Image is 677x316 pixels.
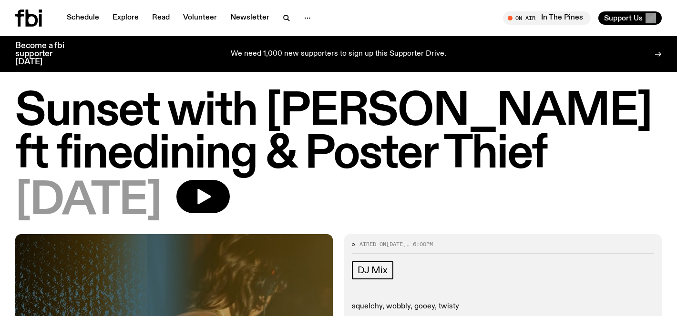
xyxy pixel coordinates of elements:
[177,11,223,25] a: Volunteer
[604,14,643,22] span: Support Us
[598,11,662,25] button: Support Us
[15,90,662,176] h1: Sunset with [PERSON_NAME] ft finedining & Poster Thief
[225,11,275,25] a: Newsletter
[352,261,393,279] a: DJ Mix
[386,240,406,248] span: [DATE]
[61,11,105,25] a: Schedule
[107,11,144,25] a: Explore
[146,11,175,25] a: Read
[231,50,446,59] p: We need 1,000 new supporters to sign up this Supporter Drive.
[15,180,161,223] span: [DATE]
[358,265,388,276] span: DJ Mix
[359,240,386,248] span: Aired on
[406,240,433,248] span: , 6:00pm
[503,11,591,25] button: On AirIn The Pines
[15,42,76,66] h3: Become a fbi supporter [DATE]
[352,302,654,311] p: squelchy, wobbly, gooey, twisty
